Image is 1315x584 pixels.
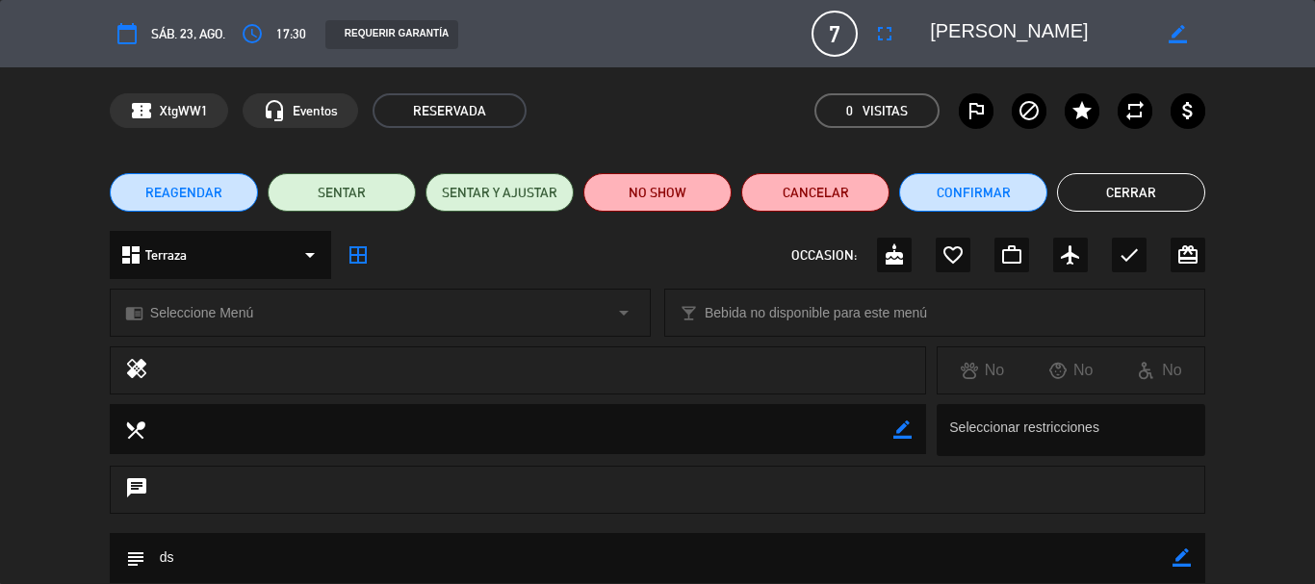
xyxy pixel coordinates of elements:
[373,93,527,128] span: RESERVADA
[241,22,264,45] i: access_time
[276,23,306,45] span: 17:30
[150,302,253,324] span: Seleccione Menú
[941,243,965,267] i: favorite_border
[1059,243,1082,267] i: airplanemode_active
[1176,99,1199,122] i: attach_money
[1070,99,1094,122] i: star
[1123,99,1147,122] i: repeat
[899,173,1047,212] button: Confirmar
[293,100,338,122] span: Eventos
[1000,243,1023,267] i: work_outline
[1027,358,1116,383] div: No
[791,244,857,267] span: OCCASION:
[1176,243,1199,267] i: card_giftcard
[298,243,322,267] i: arrow_drop_down
[110,173,258,212] button: REAGENDAR
[119,243,142,267] i: dashboard
[425,173,574,212] button: SENTAR Y AJUSTAR
[1018,99,1041,122] i: block
[741,173,890,212] button: Cancelar
[125,304,143,322] i: chrome_reader_mode
[268,173,416,212] button: SENTAR
[110,16,144,51] button: calendar_today
[612,301,635,324] i: arrow_drop_down
[938,358,1026,383] div: No
[145,244,187,267] span: Terraza
[1169,25,1187,43] i: border_color
[151,23,225,45] span: sáb. 23, ago.
[893,420,912,439] i: border_color
[263,99,286,122] i: headset_mic
[873,22,896,45] i: fullscreen
[160,100,208,122] span: XtgWW1
[883,243,906,267] i: cake
[235,16,270,51] button: access_time
[325,20,458,49] div: REQUERIR GARANTÍA
[124,419,145,440] i: local_dining
[1116,358,1204,383] div: No
[1173,548,1191,567] i: border_color
[867,16,902,51] button: fullscreen
[145,183,222,203] span: REAGENDAR
[846,100,853,122] span: 0
[125,476,148,503] i: chat
[705,302,927,324] span: Bebida no disponible para este menú
[347,243,370,267] i: border_all
[965,99,988,122] i: outlined_flag
[812,11,858,57] span: 7
[125,357,148,384] i: healing
[863,100,908,122] em: Visitas
[583,173,732,212] button: NO SHOW
[130,99,153,122] span: confirmation_number
[116,22,139,45] i: calendar_today
[124,547,145,569] i: subject
[1057,173,1205,212] button: Cerrar
[680,304,698,322] i: local_bar
[1118,243,1141,267] i: check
